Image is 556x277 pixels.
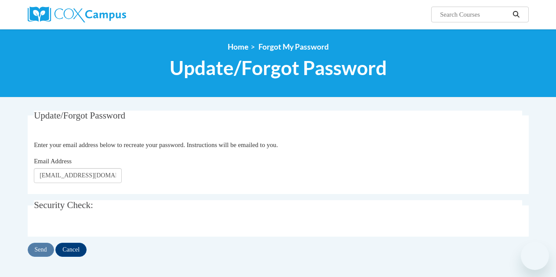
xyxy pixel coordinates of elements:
input: Search Courses [439,9,509,20]
span: Update/Forgot Password [34,110,125,121]
span: Forgot My Password [258,42,329,51]
span: Security Check: [34,200,93,210]
input: Email [34,168,122,183]
img: Cox Campus [28,7,126,22]
span: Update/Forgot Password [170,56,387,79]
a: Cox Campus [28,7,186,22]
span: Email Address [34,158,72,165]
a: Home [228,42,248,51]
input: Cancel [55,243,87,257]
span: Enter your email address below to recreate your password. Instructions will be emailed to you. [34,141,278,148]
button: Search [509,9,523,20]
iframe: Button to launch messaging window [521,242,549,270]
